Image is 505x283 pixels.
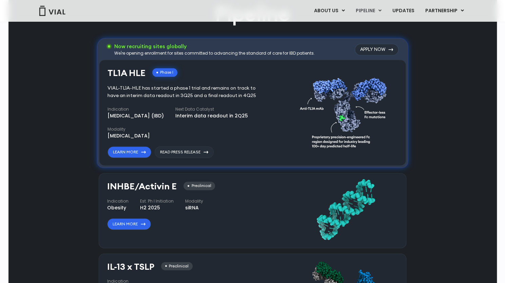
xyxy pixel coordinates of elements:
a: UPDATES [387,5,419,17]
h4: Indication [108,106,164,112]
a: Read Press Release [155,146,214,158]
div: Phase I [152,68,177,77]
div: Preclinical [161,262,193,270]
h4: Next Data Catalyst [175,106,248,112]
div: VIAL-TL1A-HLE has started a phase 1 trial and remains on track to have an interim data readout in... [108,84,266,99]
img: TL1A antibody diagram. [300,65,391,158]
div: Preclinical [183,182,215,190]
h4: Modality [185,198,203,204]
h3: INHBE/Activin E [107,182,177,191]
div: siRNA [185,204,203,211]
a: ABOUT USMenu Toggle [308,5,350,17]
div: [MEDICAL_DATA] [108,132,150,139]
a: PIPELINEMenu Toggle [350,5,386,17]
img: Vial Logo [39,6,66,16]
div: H2 2025 [140,204,174,211]
h4: Modality [108,126,150,132]
a: Learn More [108,146,151,158]
h3: IL-13 x TSLP [107,262,154,272]
h4: Est. Ph I Initiation [140,198,174,204]
div: Interim data readout in 2Q25 [175,112,248,119]
a: Learn More [107,218,151,230]
h3: TL1A HLE [108,68,145,78]
a: PARTNERSHIPMenu Toggle [420,5,469,17]
a: Apply Now [355,44,399,55]
div: Obesity [107,204,129,211]
div: We're opening enrollment for sites committed to advancing the standard of care for IBD patients. [114,50,315,56]
h3: Now recruiting sites globally [114,43,315,50]
div: [MEDICAL_DATA] (IBD) [108,112,164,119]
h4: Indication [107,198,129,204]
